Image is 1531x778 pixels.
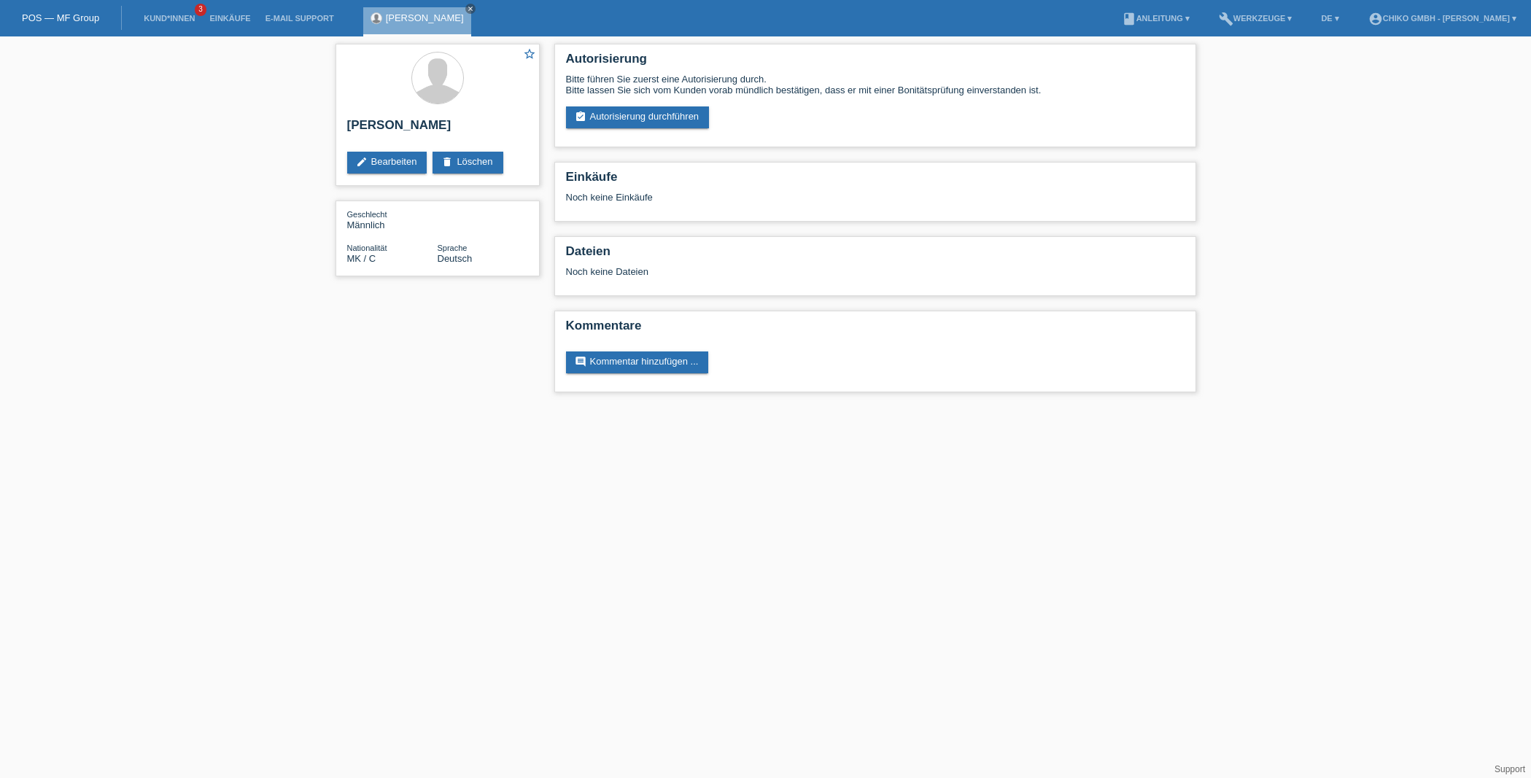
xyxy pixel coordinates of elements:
[347,210,387,219] span: Geschlecht
[441,156,453,168] i: delete
[566,74,1185,96] div: Bitte führen Sie zuerst eine Autorisierung durch. Bitte lassen Sie sich vom Kunden vorab mündlich...
[1314,14,1346,23] a: DE ▾
[386,12,464,23] a: [PERSON_NAME]
[467,5,474,12] i: close
[1219,12,1233,26] i: build
[202,14,257,23] a: Einkäufe
[347,244,387,252] span: Nationalität
[566,170,1185,192] h2: Einkäufe
[347,209,438,230] div: Männlich
[347,253,376,264] span: Mazedonien / C / 20.08.1998
[566,244,1185,266] h2: Dateien
[22,12,99,23] a: POS — MF Group
[575,356,586,367] i: comment
[1495,764,1525,774] a: Support
[566,106,710,128] a: assignment_turned_inAutorisierung durchführen
[356,156,368,168] i: edit
[465,4,476,14] a: close
[1361,14,1524,23] a: account_circleChiko GmbH - [PERSON_NAME] ▾
[136,14,202,23] a: Kund*innen
[523,47,536,63] a: star_border
[1368,12,1383,26] i: account_circle
[195,4,206,16] span: 3
[566,319,1185,341] h2: Kommentare
[1122,12,1136,26] i: book
[566,266,1012,277] div: Noch keine Dateien
[566,351,709,373] a: commentKommentar hinzufügen ...
[566,52,1185,74] h2: Autorisierung
[523,47,536,61] i: star_border
[433,152,503,174] a: deleteLöschen
[566,192,1185,214] div: Noch keine Einkäufe
[438,244,468,252] span: Sprache
[1212,14,1300,23] a: buildWerkzeuge ▾
[347,152,427,174] a: editBearbeiten
[258,14,341,23] a: E-Mail Support
[575,111,586,122] i: assignment_turned_in
[438,253,473,264] span: Deutsch
[1115,14,1197,23] a: bookAnleitung ▾
[347,118,528,140] h2: [PERSON_NAME]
